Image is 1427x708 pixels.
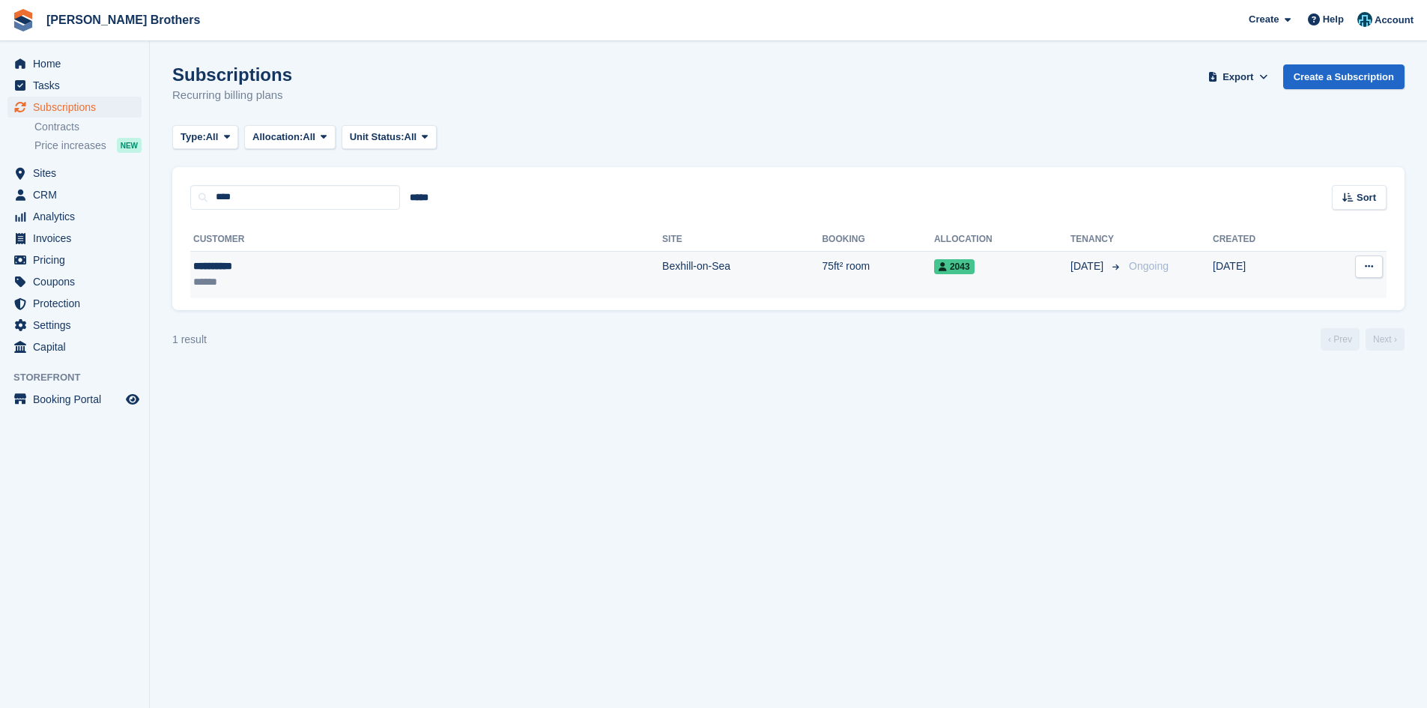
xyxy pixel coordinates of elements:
[934,228,1070,252] th: Allocation
[7,184,142,205] a: menu
[662,228,822,252] th: Site
[7,53,142,74] a: menu
[1321,328,1360,351] a: Previous
[172,64,292,85] h1: Subscriptions
[934,259,975,274] span: 2043
[33,293,123,314] span: Protection
[1213,228,1313,252] th: Created
[303,130,315,145] span: All
[342,125,437,150] button: Unit Status: All
[1318,328,1408,351] nav: Page
[172,125,238,150] button: Type: All
[252,130,303,145] span: Allocation:
[7,315,142,336] a: menu
[33,163,123,184] span: Sites
[7,389,142,410] a: menu
[7,336,142,357] a: menu
[7,97,142,118] a: menu
[1357,12,1372,27] img: Helen Eldridge
[1323,12,1344,27] span: Help
[1357,190,1376,205] span: Sort
[1070,228,1123,252] th: Tenancy
[822,228,933,252] th: Booking
[7,228,142,249] a: menu
[33,75,123,96] span: Tasks
[181,130,206,145] span: Type:
[117,138,142,153] div: NEW
[244,125,336,150] button: Allocation: All
[1283,64,1405,89] a: Create a Subscription
[33,336,123,357] span: Capital
[33,228,123,249] span: Invoices
[662,251,822,298] td: Bexhill-on-Sea
[33,271,123,292] span: Coupons
[206,130,219,145] span: All
[33,206,123,227] span: Analytics
[7,163,142,184] a: menu
[13,370,149,385] span: Storefront
[7,75,142,96] a: menu
[172,332,207,348] div: 1 result
[1213,251,1313,298] td: [DATE]
[1366,328,1405,351] a: Next
[34,137,142,154] a: Price increases NEW
[172,87,292,104] p: Recurring billing plans
[1223,70,1253,85] span: Export
[1375,13,1414,28] span: Account
[1129,260,1169,272] span: Ongoing
[33,97,123,118] span: Subscriptions
[7,293,142,314] a: menu
[33,184,123,205] span: CRM
[7,249,142,270] a: menu
[350,130,405,145] span: Unit Status:
[7,271,142,292] a: menu
[34,120,142,134] a: Contracts
[822,251,933,298] td: 75ft² room
[190,228,662,252] th: Customer
[405,130,417,145] span: All
[40,7,206,32] a: [PERSON_NAME] Brothers
[33,315,123,336] span: Settings
[1205,64,1271,89] button: Export
[1070,258,1106,274] span: [DATE]
[34,139,106,153] span: Price increases
[33,249,123,270] span: Pricing
[33,53,123,74] span: Home
[1249,12,1279,27] span: Create
[33,389,123,410] span: Booking Portal
[124,390,142,408] a: Preview store
[12,9,34,31] img: stora-icon-8386f47178a22dfd0bd8f6a31ec36ba5ce8667c1dd55bd0f319d3a0aa187defe.svg
[7,206,142,227] a: menu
